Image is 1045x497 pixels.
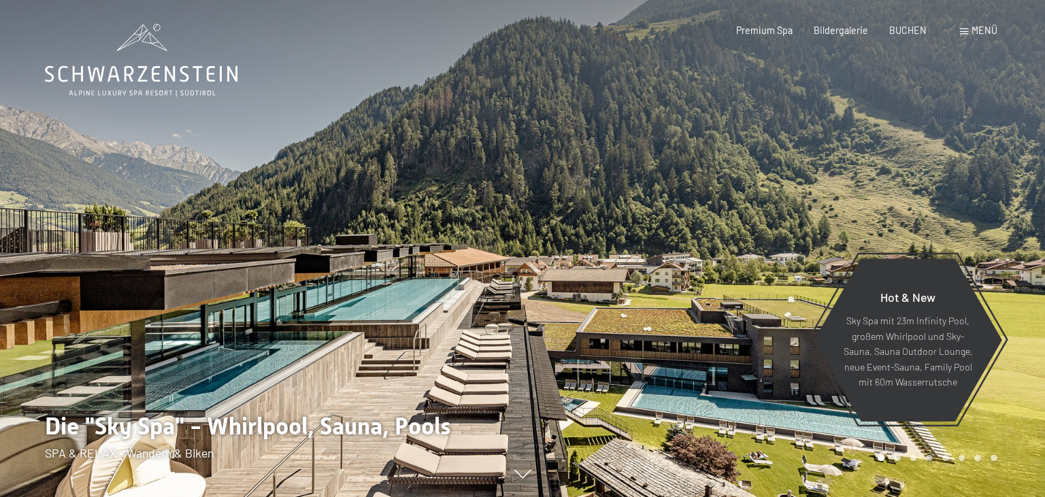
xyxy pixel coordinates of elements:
a: Premium Spa [736,24,793,36]
p: Sky Spa mit 23m Infinity Pool, großem Whirlpool und Sky-Sauna, Sauna Outdoor Lounge, neue Event-S... [843,313,973,390]
span: Hot & New [880,290,935,305]
div: Carousel Page 6 [959,455,965,462]
div: Carousel Page 3 [910,455,917,462]
div: Carousel Page 8 [991,455,997,462]
div: Carousel Pagination [873,455,997,462]
div: Carousel Page 7 [974,455,981,462]
div: Carousel Page 4 [926,455,933,462]
a: Hot & New Sky Spa mit 23m Infinity Pool, großem Whirlpool und Sky-Sauna, Sauna Outdoor Lounge, ne... [813,258,1003,422]
div: Carousel Page 2 [894,455,901,462]
div: Carousel Page 1 (Current Slide) [878,455,884,462]
div: Carousel Page 5 [942,455,949,462]
a: Bildergalerie [814,24,868,36]
span: Menü [972,24,997,36]
a: BUCHEN [889,24,927,36]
